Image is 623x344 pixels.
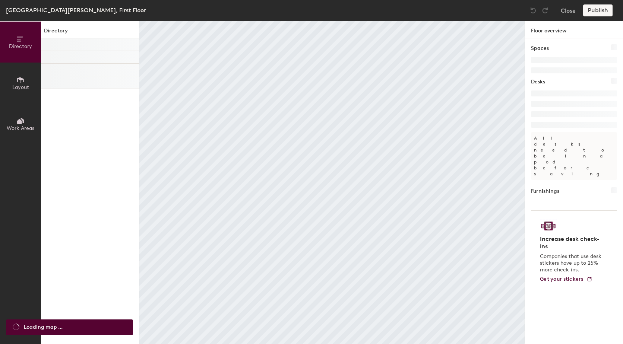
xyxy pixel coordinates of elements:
[7,125,34,131] span: Work Areas
[9,43,32,50] span: Directory
[6,6,146,15] div: [GEOGRAPHIC_DATA][PERSON_NAME], First Floor
[540,220,557,232] img: Sticker logo
[541,7,549,14] img: Redo
[561,4,576,16] button: Close
[531,78,545,86] h1: Desks
[531,44,549,52] h1: Spaces
[540,235,604,250] h4: Increase desk check-ins
[531,187,559,195] h1: Furnishings
[531,132,617,180] p: All desks need to be in a pod before saving
[525,21,623,38] h1: Floor overview
[41,27,139,38] h1: Directory
[540,276,592,283] a: Get your stickers
[540,253,604,273] p: Companies that use desk stickers have up to 25% more check-ins.
[12,84,29,90] span: Layout
[139,21,525,344] canvas: Map
[540,276,584,282] span: Get your stickers
[529,7,537,14] img: Undo
[24,323,63,331] span: Loading map ...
